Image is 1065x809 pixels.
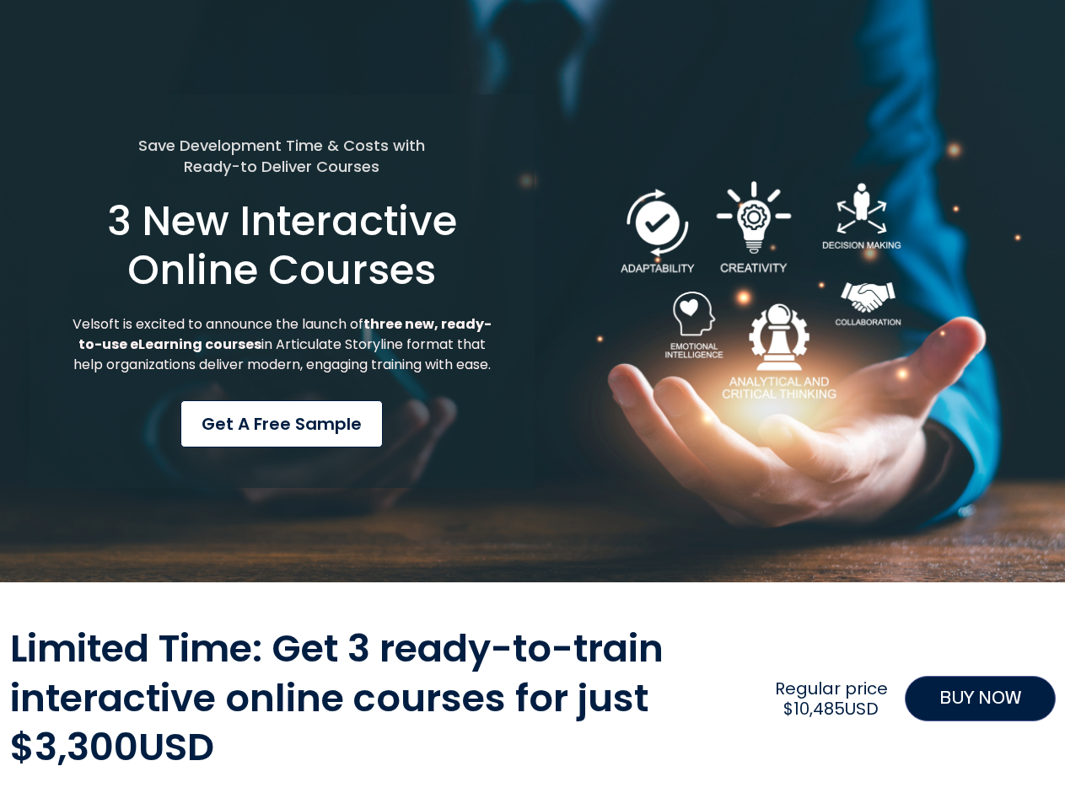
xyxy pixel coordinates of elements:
h2: Limited Time: Get 3 ready-to-train interactive online courses for just $3,300USD [10,624,759,773]
h1: 3 New Interactive Online Courses [70,197,494,294]
a: BUY NOW [905,676,1056,721]
span: Get a Free Sample [202,411,362,437]
p: Velsoft is excited to announce the launch of in Articulate Storyline format that help organizatio... [70,314,494,375]
a: Get a Free Sample [180,400,383,447]
span: BUY NOW [939,685,1021,712]
strong: three new, ready-to-use eLearning courses [78,314,492,354]
h5: Save Development Time & Costs with Ready-to Deliver Courses [70,135,494,177]
h2: Regular price $10,485USD [766,678,896,719]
